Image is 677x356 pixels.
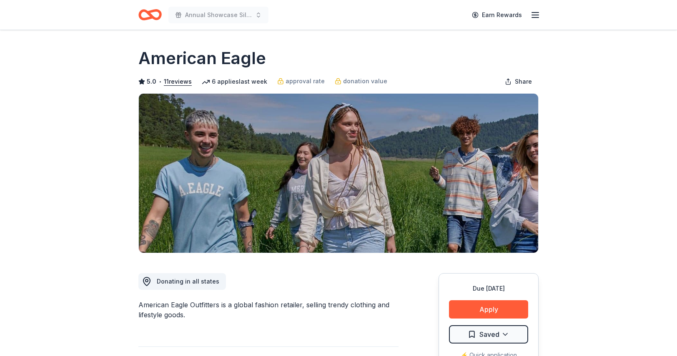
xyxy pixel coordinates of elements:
[164,77,192,87] button: 11reviews
[449,284,528,294] div: Due [DATE]
[515,77,532,87] span: Share
[286,76,325,86] span: approval rate
[138,47,266,70] h1: American Eagle
[343,76,387,86] span: donation value
[277,76,325,86] a: approval rate
[202,77,267,87] div: 6 applies last week
[479,329,499,340] span: Saved
[449,325,528,344] button: Saved
[157,278,219,285] span: Donating in all states
[138,300,399,320] div: American Eagle Outfitters is a global fashion retailer, selling trendy clothing and lifestyle goods.
[449,300,528,319] button: Apply
[467,7,527,22] a: Earn Rewards
[147,77,156,87] span: 5.0
[139,94,538,253] img: Image for American Eagle
[185,10,252,20] span: Annual Showcase Silent Auction
[498,73,539,90] button: Share
[335,76,387,86] a: donation value
[138,5,162,25] a: Home
[168,7,268,23] button: Annual Showcase Silent Auction
[159,78,162,85] span: •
